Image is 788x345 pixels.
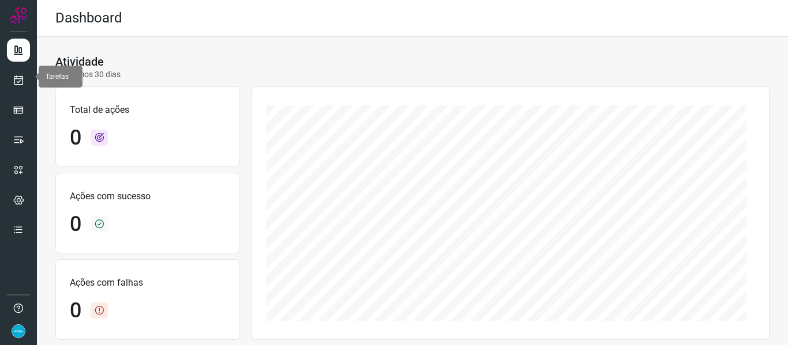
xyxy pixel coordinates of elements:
img: 86fc21c22a90fb4bae6cb495ded7e8f6.png [12,324,25,338]
span: Tarefas [46,73,69,81]
h3: Atividade [55,55,104,69]
h1: 0 [70,212,81,237]
h1: 0 [70,298,81,323]
p: Ações com falhas [70,276,226,290]
h1: 0 [70,126,81,150]
img: Logo [10,7,27,24]
p: Ações com sucesso [70,189,226,203]
p: Últimos 30 dias [55,69,121,81]
h2: Dashboard [55,10,122,26]
p: Total de ações [70,103,226,117]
